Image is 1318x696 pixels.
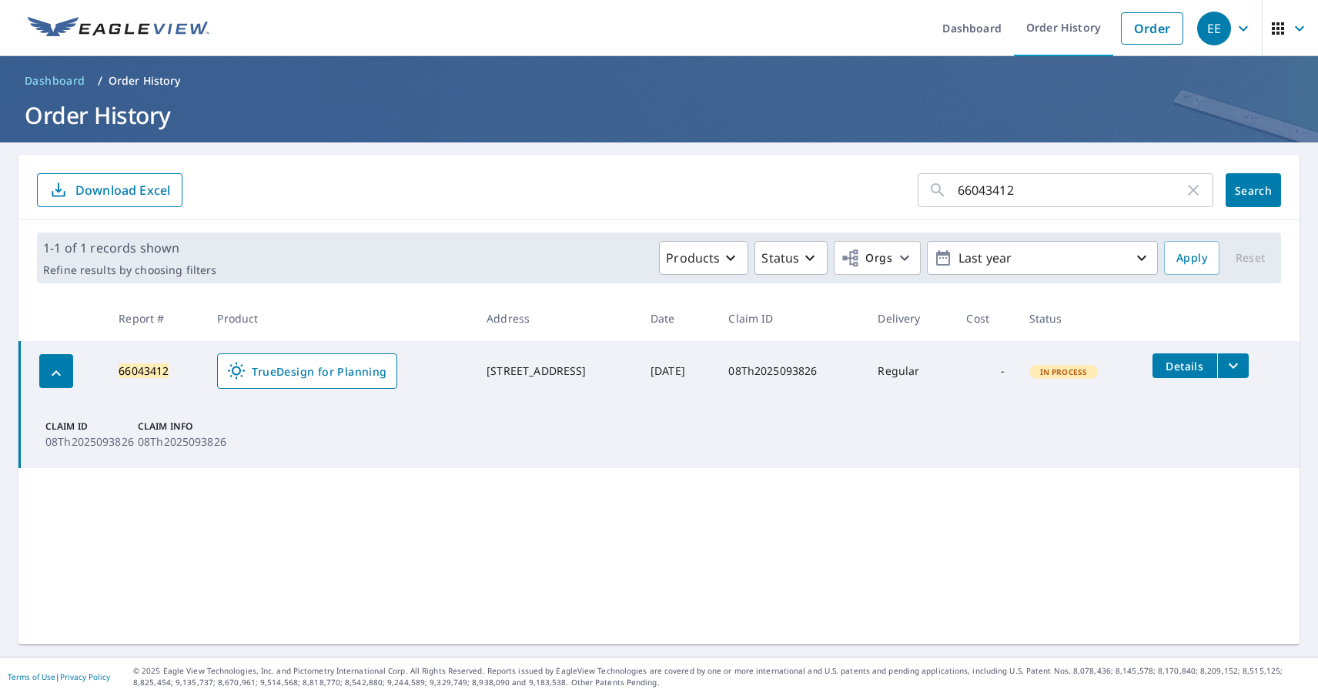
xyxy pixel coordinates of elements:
[865,296,954,341] th: Delivery
[638,341,716,401] td: [DATE]
[45,420,132,433] p: Claim ID
[841,249,892,268] span: Orgs
[1217,353,1249,378] button: filesDropdownBtn-66043412
[75,182,170,199] p: Download Excel
[138,420,224,433] p: Claim Info
[952,245,1132,272] p: Last year
[18,69,92,93] a: Dashboard
[754,241,828,275] button: Status
[954,296,1016,341] th: Cost
[1164,241,1219,275] button: Apply
[954,341,1016,401] td: -
[1152,353,1217,378] button: detailsBtn-66043412
[133,665,1310,688] p: © 2025 Eagle View Technologies, Inc. and Pictometry International Corp. All Rights Reserved. Repo...
[1031,366,1097,377] span: In Process
[8,671,55,682] a: Terms of Use
[666,249,720,267] p: Products
[716,341,865,401] td: 08Th2025093826
[487,363,626,379] div: [STREET_ADDRESS]
[43,239,216,257] p: 1-1 of 1 records shown
[43,263,216,277] p: Refine results by choosing filters
[18,69,1300,93] nav: breadcrumb
[659,241,748,275] button: Products
[45,433,132,450] p: 08Th2025093826
[1197,12,1231,45] div: EE
[474,296,638,341] th: Address
[217,353,396,389] a: TrueDesign for Planning
[138,433,224,450] p: 08Th2025093826
[109,73,181,89] p: Order History
[18,99,1300,131] h1: Order History
[1121,12,1183,45] a: Order
[1238,183,1269,198] span: Search
[865,341,954,401] td: Regular
[716,296,865,341] th: Claim ID
[37,173,182,207] button: Download Excel
[834,241,921,275] button: Orgs
[927,241,1158,275] button: Last year
[761,249,799,267] p: Status
[106,296,205,341] th: Report #
[1176,249,1207,268] span: Apply
[98,72,102,90] li: /
[227,362,386,380] span: TrueDesign for Planning
[958,169,1184,212] input: Address, Report #, Claim ID, etc.
[1162,359,1208,373] span: Details
[28,17,209,40] img: EV Logo
[1226,173,1281,207] button: Search
[8,672,110,681] p: |
[119,363,169,378] mark: 66043412
[1017,296,1140,341] th: Status
[60,671,110,682] a: Privacy Policy
[638,296,716,341] th: Date
[205,296,474,341] th: Product
[25,73,85,89] span: Dashboard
